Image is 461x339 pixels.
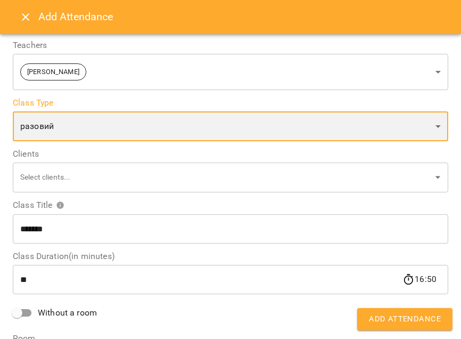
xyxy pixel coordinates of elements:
[369,312,441,326] span: Add Attendance
[357,308,452,330] button: Add Attendance
[38,306,97,319] span: Without a room
[13,53,448,90] div: [PERSON_NAME]
[20,172,431,183] p: Select clients...
[13,252,448,261] label: Class Duration(in minutes)
[38,9,448,25] h6: Add Attendance
[13,150,448,158] label: Clients
[13,111,448,141] div: разовий
[21,67,86,77] span: [PERSON_NAME]
[13,163,448,193] div: Select clients...
[13,4,38,30] button: Close
[13,99,448,107] label: Class Type
[13,201,64,209] span: Class Title
[56,201,64,209] svg: Please specify class title or select clients
[13,41,448,50] label: Teachers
